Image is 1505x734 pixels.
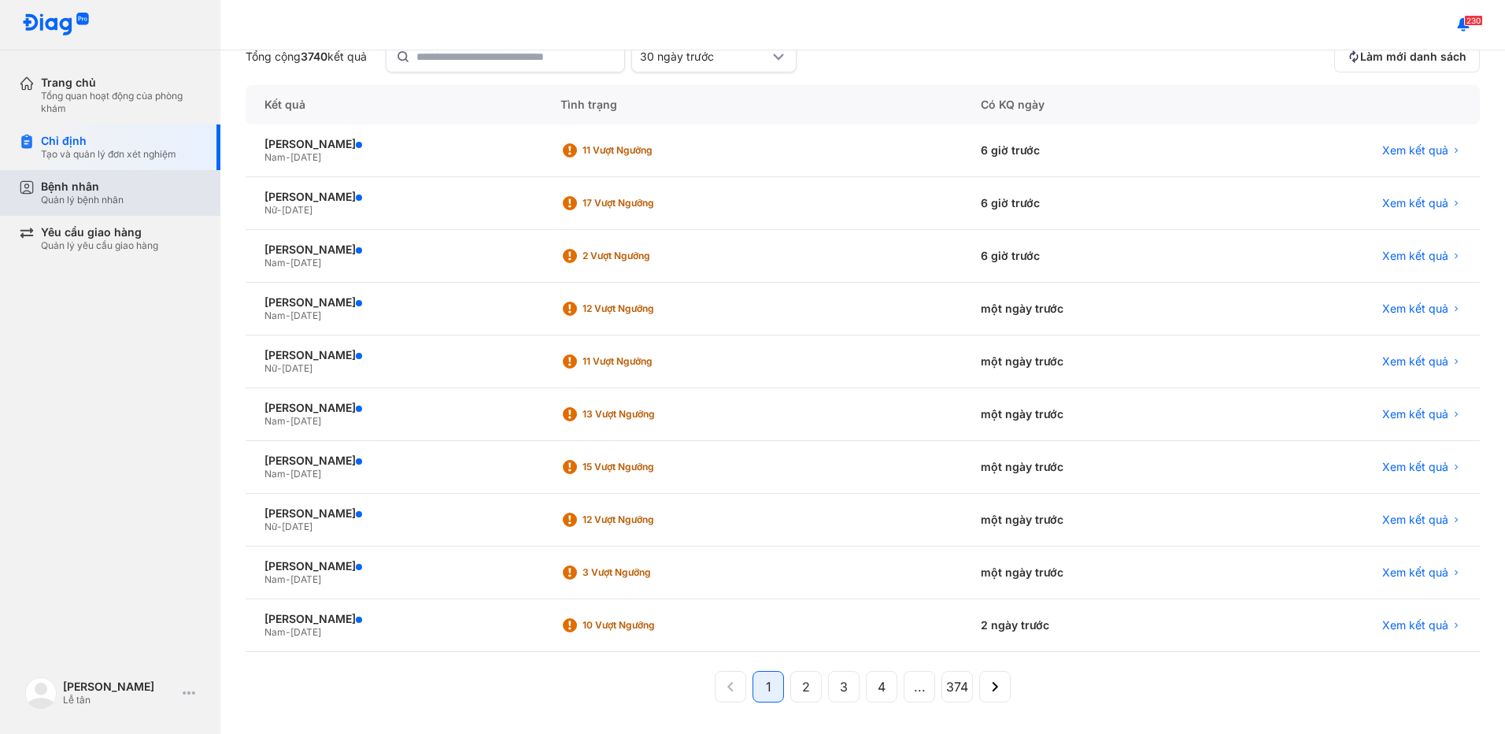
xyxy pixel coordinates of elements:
div: Lễ tân [63,694,176,706]
div: Yêu cầu giao hàng [41,225,158,239]
span: Nữ [264,521,277,532]
div: một ngày trước [962,283,1226,335]
div: 17 Vượt ngưỡng [582,197,708,209]
span: Xem kết quả [1382,302,1448,316]
span: - [286,573,290,585]
div: Tổng cộng kết quả [246,50,367,64]
span: - [286,151,290,163]
div: 11 Vượt ngưỡng [582,144,708,157]
div: một ngày trước [962,335,1226,388]
span: Xem kết quả [1382,143,1448,158]
div: [PERSON_NAME] [264,559,523,573]
span: - [286,626,290,638]
div: [PERSON_NAME] [264,348,523,362]
span: Xem kết quả [1382,249,1448,263]
div: một ngày trước [962,494,1226,547]
span: Nam [264,310,286,321]
div: Tình trạng [542,85,962,124]
span: Xem kết quả [1382,196,1448,210]
span: 2 [802,677,810,696]
span: - [277,521,282,532]
button: 2 [790,671,822,702]
span: - [286,415,290,427]
span: Xem kết quả [1382,407,1448,421]
div: 3 Vượt ngưỡng [582,566,708,579]
div: 11 Vượt ngưỡng [582,355,708,368]
div: Kết quả [246,85,542,124]
span: - [277,362,282,374]
div: 30 ngày trước [640,50,769,64]
div: [PERSON_NAME] [264,401,523,415]
span: [DATE] [290,468,321,480]
span: Nam [264,468,286,480]
div: 12 Vượt ngưỡng [582,513,708,526]
div: Tạo và quản lý đơn xét nghiệm [41,148,176,161]
div: [PERSON_NAME] [264,190,523,204]
span: Nam [264,257,286,269]
div: [PERSON_NAME] [264,506,523,521]
span: [DATE] [282,521,312,532]
span: [DATE] [282,204,312,216]
span: Nam [264,415,286,427]
span: 4 [878,677,886,696]
div: [PERSON_NAME] [264,243,523,257]
button: 1 [752,671,784,702]
span: [DATE] [290,415,321,427]
span: Nữ [264,204,277,216]
span: Xem kết quả [1382,618,1448,632]
span: Nam [264,151,286,163]
span: 230 [1464,15,1483,26]
div: một ngày trước [962,388,1226,441]
span: 3740 [301,50,327,63]
div: Tổng quan hoạt động của phòng khám [41,90,202,115]
span: Xem kết quả [1382,460,1448,474]
span: [DATE] [290,573,321,585]
div: 6 giờ trước [962,124,1226,177]
span: 3 [840,677,848,696]
div: [PERSON_NAME] [264,295,523,310]
span: Xem kết quả [1382,513,1448,527]
button: 3 [828,671,860,702]
span: Nam [264,626,286,638]
div: 13 Vượt ngưỡng [582,408,708,421]
div: Có KQ ngày [962,85,1226,124]
span: - [286,468,290,480]
div: [PERSON_NAME] [264,137,523,151]
button: 374 [941,671,973,702]
div: Bệnh nhân [41,180,124,194]
span: - [286,310,290,321]
span: Xem kết quả [1382,354,1448,369]
div: một ngày trước [962,547,1226,599]
span: - [286,257,290,269]
span: [DATE] [290,310,321,321]
span: - [277,204,282,216]
img: logo [25,677,57,709]
button: 4 [866,671,897,702]
div: 12 Vượt ngưỡng [582,302,708,315]
span: [DATE] [290,626,321,638]
span: 1 [766,677,771,696]
div: Trang chủ [41,76,202,90]
span: [DATE] [290,151,321,163]
span: Nam [264,573,286,585]
button: ... [904,671,935,702]
span: [DATE] [282,362,312,374]
button: Làm mới danh sách [1334,41,1480,72]
span: Nữ [264,362,277,374]
div: 6 giờ trước [962,230,1226,283]
img: logo [22,13,90,37]
div: 15 Vượt ngưỡng [582,461,708,473]
span: 374 [946,677,968,696]
div: [PERSON_NAME] [264,454,523,468]
div: Chỉ định [41,134,176,148]
div: [PERSON_NAME] [264,612,523,626]
div: 2 Vượt ngưỡng [582,250,708,262]
span: Xem kết quả [1382,565,1448,580]
span: Làm mới danh sách [1360,50,1466,64]
div: 6 giờ trước [962,177,1226,230]
div: một ngày trước [962,441,1226,494]
span: ... [914,677,926,696]
div: 10 Vượt ngưỡng [582,619,708,632]
span: [DATE] [290,257,321,269]
div: 2 ngày trước [962,599,1226,652]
